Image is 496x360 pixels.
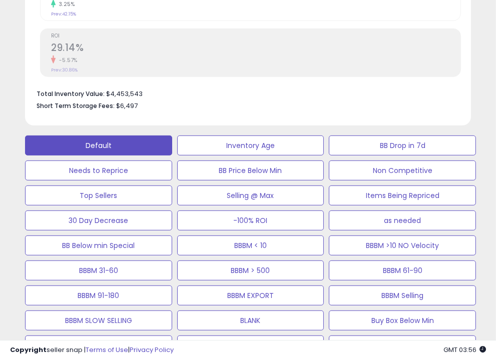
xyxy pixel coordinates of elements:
[329,235,476,255] button: BBBM >10 NO Velocity
[329,260,476,280] button: BBBM 61-90
[443,345,486,354] span: 2025-08-17 03:56 GMT
[10,345,47,354] strong: Copyright
[56,0,75,8] small: 3.25%
[37,87,453,99] li: $4,453,543
[177,185,324,205] button: Selling @ Max
[329,210,476,230] button: as needed
[177,310,324,330] button: BLANK
[25,310,172,330] button: BBBM SLOW SELLING
[37,101,115,110] b: Short Term Storage Fees:
[177,235,324,255] button: BBBM < 10
[177,285,324,305] button: BBBM EXPORT
[177,135,324,155] button: Inventory Age
[130,345,174,354] a: Privacy Policy
[177,260,324,280] button: BBBM > 500
[25,285,172,305] button: BBBM 91-180
[329,160,476,180] button: Non Competitive
[10,345,174,355] div: seller snap | |
[51,67,78,73] small: Prev: 30.86%
[25,260,172,280] button: BBBM 31-60
[37,89,105,98] b: Total Inventory Value:
[56,56,78,64] small: -5.57%
[25,160,172,180] button: Needs to Reprice
[25,235,172,255] button: BB Below min Special
[86,345,128,354] a: Terms of Use
[177,160,324,180] button: BB Price Below Min
[116,101,138,110] span: $6,497
[25,185,172,205] button: Top Sellers
[51,11,76,17] small: Prev: 42.15%
[329,285,476,305] button: BBBM Selling
[51,42,460,55] h2: 29.14%
[51,33,460,39] span: ROI
[329,135,476,155] button: BB Drop in 7d
[25,210,172,230] button: 30 Day Decrease
[177,210,324,230] button: -100% ROI
[329,310,476,330] button: Buy Box Below Min
[329,185,476,205] button: Items Being Repriced
[25,135,172,155] button: Default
